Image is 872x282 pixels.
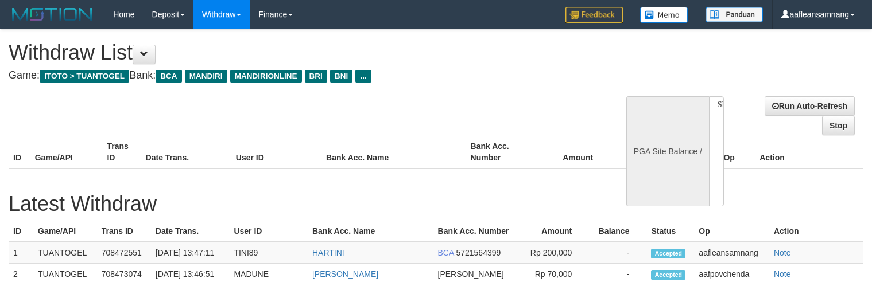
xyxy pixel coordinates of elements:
span: 5721564399 [456,248,501,257]
th: Game/API [33,221,97,242]
span: MANDIRI [185,70,227,83]
a: Note [774,248,791,257]
h1: Latest Withdraw [9,193,863,216]
span: ITOTO > TUANTOGEL [40,70,129,83]
span: BRI [305,70,327,83]
td: 708472551 [97,242,151,264]
th: Date Trans. [151,221,230,242]
th: Bank Acc. Name [308,221,433,242]
td: 1 [9,242,33,264]
th: Balance [589,221,646,242]
img: Feedback.jpg [565,7,623,23]
span: BCA [156,70,181,83]
th: Bank Acc. Number [466,136,538,169]
span: MANDIRIONLINE [230,70,302,83]
th: Amount [517,221,590,242]
a: [PERSON_NAME] [312,269,378,279]
th: Date Trans. [141,136,231,169]
th: Trans ID [97,221,151,242]
td: TUANTOGEL [33,242,97,264]
span: [PERSON_NAME] [438,269,504,279]
a: Run Auto-Refresh [765,96,855,116]
th: Status [646,221,694,242]
h4: Game: Bank: [9,70,570,81]
th: User ID [229,221,308,242]
h1: Withdraw List [9,41,570,64]
img: panduan.png [706,7,763,22]
th: ID [9,221,33,242]
td: [DATE] 13:47:11 [151,242,230,264]
th: User ID [231,136,321,169]
div: PGA Site Balance / [626,96,709,206]
th: Bank Acc. Name [321,136,466,169]
img: Button%20Memo.svg [640,7,688,23]
th: Action [769,221,863,242]
th: Game/API [30,136,103,169]
a: Stop [822,116,855,135]
span: BNI [330,70,352,83]
th: Balance [610,136,676,169]
a: Note [774,269,791,279]
td: Rp 200,000 [517,242,590,264]
span: Accepted [651,270,685,280]
th: Trans ID [102,136,141,169]
span: BCA [438,248,454,257]
th: Amount [538,136,610,169]
th: Bank Acc. Number [433,221,517,242]
th: Op [694,221,769,242]
span: Accepted [651,249,685,258]
th: ID [9,136,30,169]
td: TINI89 [229,242,308,264]
span: ... [355,70,371,83]
a: HARTINI [312,248,344,257]
img: MOTION_logo.png [9,6,96,23]
th: Action [755,136,863,169]
td: - [589,242,646,264]
th: Op [719,136,755,169]
td: aafleansamnang [694,242,769,264]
